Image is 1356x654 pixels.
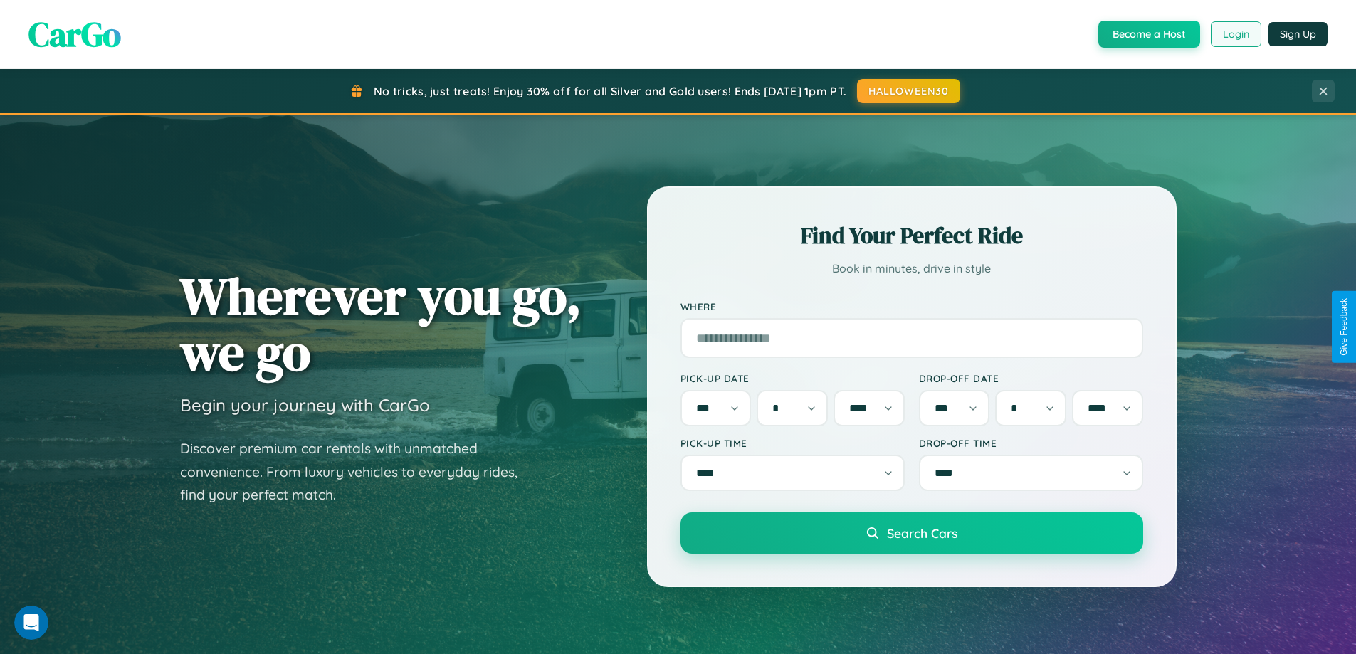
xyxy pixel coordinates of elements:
[857,79,960,103] button: HALLOWEEN30
[1211,21,1261,47] button: Login
[180,394,430,416] h3: Begin your journey with CarGo
[1339,298,1349,356] div: Give Feedback
[680,220,1143,251] h2: Find Your Perfect Ride
[14,606,48,640] iframe: Intercom live chat
[1098,21,1200,48] button: Become a Host
[180,437,536,507] p: Discover premium car rentals with unmatched convenience. From luxury vehicles to everyday rides, ...
[680,300,1143,312] label: Where
[919,372,1143,384] label: Drop-off Date
[680,372,905,384] label: Pick-up Date
[28,11,121,58] span: CarGo
[180,268,582,380] h1: Wherever you go, we go
[680,258,1143,279] p: Book in minutes, drive in style
[680,512,1143,554] button: Search Cars
[887,525,957,541] span: Search Cars
[374,84,846,98] span: No tricks, just treats! Enjoy 30% off for all Silver and Gold users! Ends [DATE] 1pm PT.
[1268,22,1328,46] button: Sign Up
[680,437,905,449] label: Pick-up Time
[919,437,1143,449] label: Drop-off Time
